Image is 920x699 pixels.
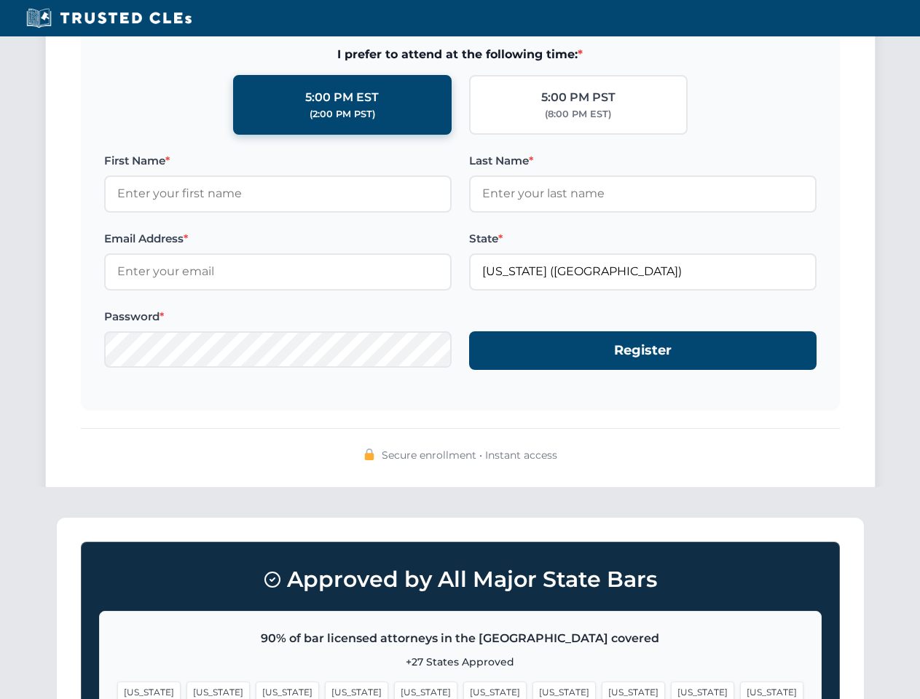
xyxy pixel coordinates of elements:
[117,629,803,648] p: 90% of bar licensed attorneys in the [GEOGRAPHIC_DATA] covered
[310,107,375,122] div: (2:00 PM PST)
[104,308,452,325] label: Password
[99,560,822,599] h3: Approved by All Major State Bars
[22,7,196,29] img: Trusted CLEs
[545,107,611,122] div: (8:00 PM EST)
[382,447,557,463] span: Secure enrollment • Instant access
[104,175,452,212] input: Enter your first name
[363,449,375,460] img: 🔒
[469,253,817,290] input: Florida (FL)
[469,331,817,370] button: Register
[117,654,803,670] p: +27 States Approved
[104,152,452,170] label: First Name
[305,88,379,107] div: 5:00 PM EST
[104,253,452,290] input: Enter your email
[104,45,817,64] span: I prefer to attend at the following time:
[469,152,817,170] label: Last Name
[469,175,817,212] input: Enter your last name
[104,230,452,248] label: Email Address
[541,88,616,107] div: 5:00 PM PST
[469,230,817,248] label: State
